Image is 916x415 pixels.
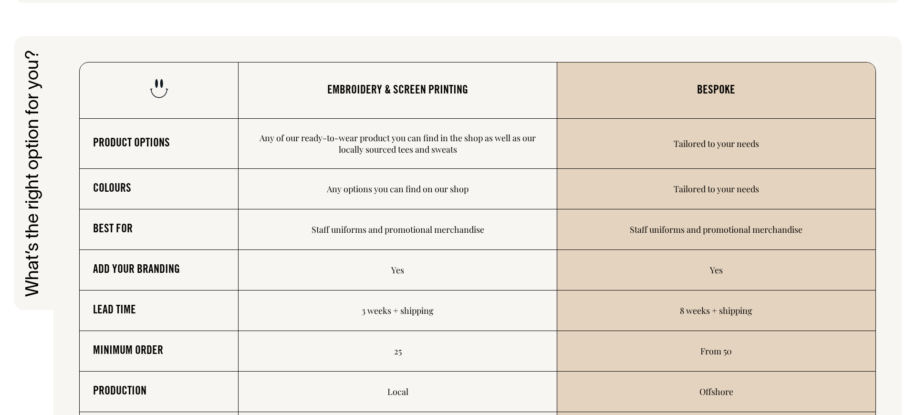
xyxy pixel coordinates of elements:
[239,169,557,209] td: Any options you can find on our shop
[80,290,239,331] td: Lead time
[239,62,557,119] th: Embroidery & Screen Printing
[80,119,239,169] td: Product options
[239,372,557,412] td: Local
[239,290,557,331] td: 3 weeks + shipping
[80,372,239,412] td: Production
[80,331,239,372] td: Minimum order
[557,62,875,119] th: Bespoke
[80,209,239,250] td: Best for
[557,119,875,169] td: Tailored to your needs
[80,169,239,209] td: Colours
[557,331,875,372] td: From 50
[557,290,875,331] td: 8 weeks + shipping
[239,250,557,290] td: Yes
[80,250,239,290] td: Add your branding
[557,372,875,412] td: Offshore
[239,331,557,372] td: 25
[239,209,557,250] td: Staff uniforms and promotional merchandise
[557,250,875,290] td: Yes
[557,169,875,209] td: Tailored to your needs
[14,36,53,310] h4: What’s the right option for you?
[557,209,875,250] td: Staff uniforms and promotional merchandise
[239,119,557,169] td: Any of our ready-to-wear product you can find in the shop as well as our locally sourced tees and...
